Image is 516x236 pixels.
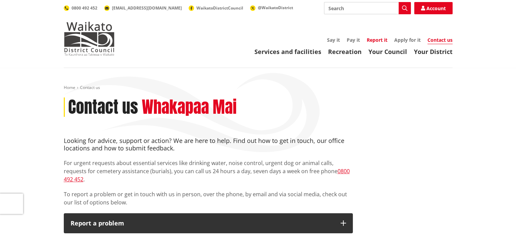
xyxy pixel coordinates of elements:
a: Services and facilities [254,48,321,56]
span: WaikatoDistrictCouncil [196,5,243,11]
a: [EMAIL_ADDRESS][DOMAIN_NAME] [104,5,182,11]
a: 0800 492 452 [64,167,350,183]
a: @WaikatoDistrict [250,5,293,11]
a: Account [414,2,453,14]
a: WaikatoDistrictCouncil [189,5,243,11]
a: Pay it [347,37,360,43]
h4: Looking for advice, support or action? We are here to help. Find out how to get in touch, our off... [64,137,353,152]
a: Apply for it [394,37,421,43]
h1: Contact us [68,97,138,117]
button: Report a problem [64,213,353,234]
img: Waikato District Council - Te Kaunihera aa Takiwaa o Waikato [64,22,115,56]
a: Your Council [368,48,407,56]
nav: breadcrumb [64,85,453,91]
p: To report a problem or get in touch with us in person, over the phone, by email and via social me... [64,190,353,206]
a: Contact us [427,37,453,44]
span: Contact us [80,85,100,90]
span: [EMAIL_ADDRESS][DOMAIN_NAME] [112,5,182,11]
span: 0800 492 452 [72,5,97,11]
a: Say it [327,37,340,43]
a: Home [64,85,75,90]
input: Search input [324,2,411,14]
span: @WaikatoDistrict [258,5,293,11]
iframe: Messenger Launcher [485,207,509,232]
a: Recreation [328,48,362,56]
a: Your District [414,48,453,56]
a: Report it [367,37,387,43]
p: Report a problem [71,220,334,227]
p: For urgent requests about essential services like drinking water, noise control, urgent dog or an... [64,159,353,183]
a: 0800 492 452 [64,5,97,11]
h2: Whakapaa Mai [142,97,237,117]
